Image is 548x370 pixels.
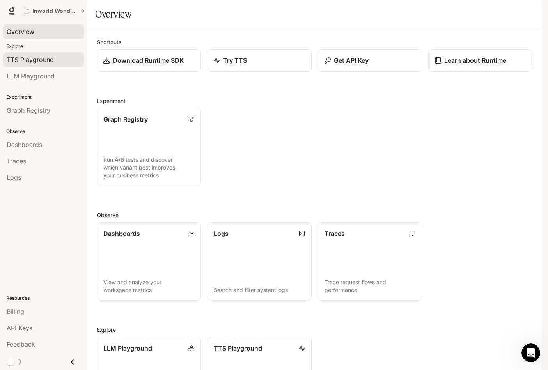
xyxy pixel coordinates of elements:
h2: Explore [97,326,532,334]
a: DashboardsView and analyze your workspace metrics [97,222,201,300]
h2: Shortcuts [97,38,532,46]
a: LogsSearch and filter system logs [207,222,311,300]
p: Try TTS [223,56,247,65]
a: Learn about Runtime [428,49,532,72]
p: Run A/B tests and discover which variant best improves your business metrics [103,156,194,179]
h1: Overview [95,6,131,22]
p: Traces [325,229,345,238]
h2: Observe [97,211,532,219]
p: View and analyze your workspace metrics [103,278,194,294]
p: Learn about Runtime [444,56,506,65]
p: LLM Playground [103,343,152,353]
p: Get API Key [334,56,369,65]
p: Trace request flows and performance [325,278,415,294]
p: Logs [214,229,229,238]
button: Get API Key [318,49,422,72]
p: TTS Playground [214,343,262,353]
p: Search and filter system logs [214,286,305,294]
button: All workspaces [20,3,88,19]
iframe: Intercom live chat [521,343,540,362]
a: Try TTS [207,49,311,72]
p: Graph Registry [103,115,148,124]
p: Dashboards [103,229,140,238]
p: Inworld Wonderland [32,8,76,14]
a: Graph RegistryRun A/B tests and discover which variant best improves your business metrics [97,108,201,186]
a: TracesTrace request flows and performance [318,222,422,300]
h2: Experiment [97,97,532,105]
p: Download Runtime SDK [113,56,184,65]
a: Download Runtime SDK [97,49,201,72]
